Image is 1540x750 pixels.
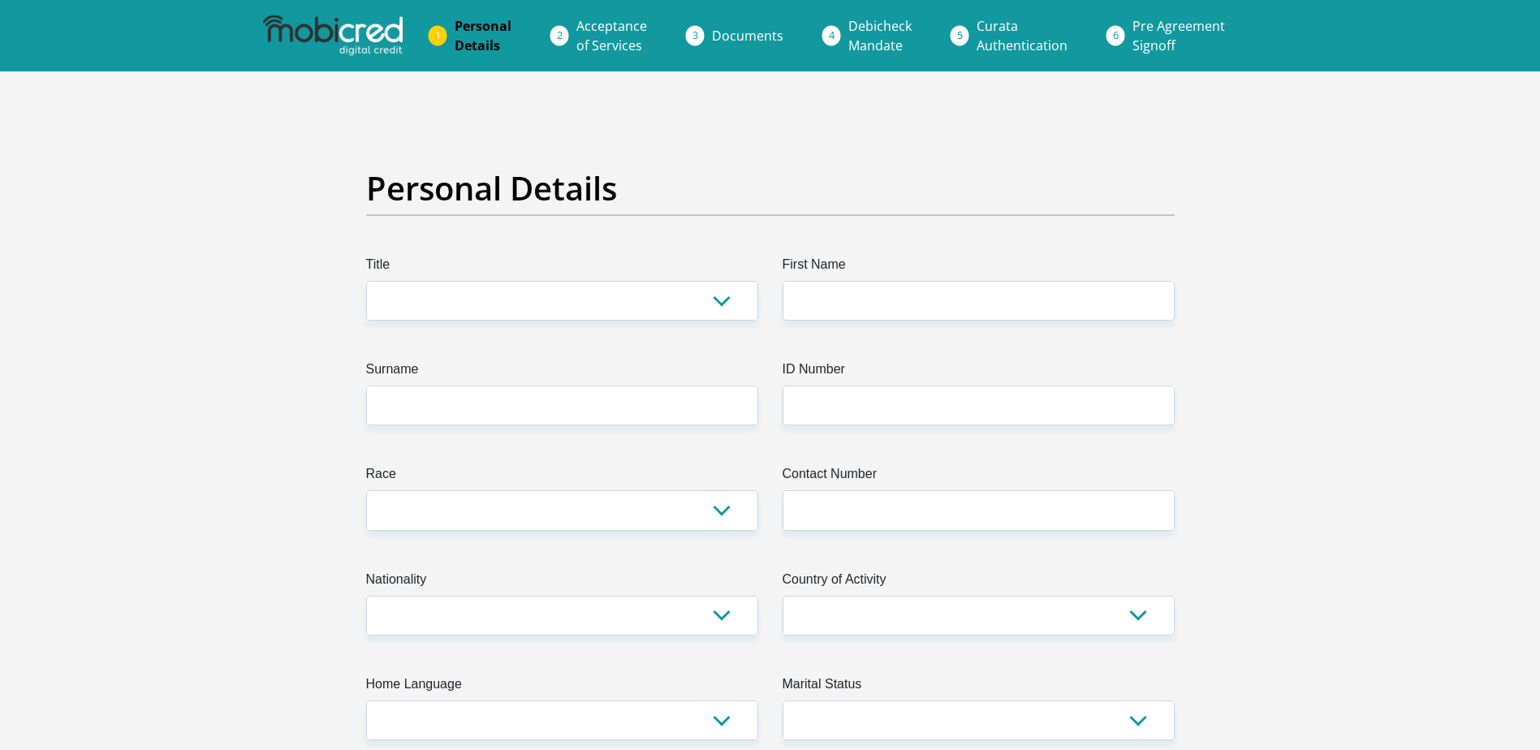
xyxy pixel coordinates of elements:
[712,27,783,45] span: Documents
[977,17,1068,54] span: Curata Authentication
[783,386,1175,425] input: ID Number
[848,17,912,54] span: Debicheck Mandate
[366,675,758,700] label: Home Language
[1119,10,1238,62] a: Pre AgreementSignoff
[783,464,1175,490] label: Contact Number
[455,17,511,54] span: Personal Details
[366,169,1175,208] h2: Personal Details
[366,386,758,425] input: Surname
[366,570,758,596] label: Nationality
[366,255,758,281] label: Title
[366,464,758,490] label: Race
[442,10,524,62] a: PersonalDetails
[835,10,925,62] a: DebicheckMandate
[576,17,647,54] span: Acceptance of Services
[783,675,1175,700] label: Marital Status
[263,15,403,56] img: mobicred logo
[783,490,1175,530] input: Contact Number
[783,360,1175,386] label: ID Number
[783,281,1175,321] input: First Name
[563,10,660,62] a: Acceptanceof Services
[699,19,796,52] a: Documents
[964,10,1081,62] a: CurataAuthentication
[366,360,758,386] label: Surname
[783,255,1175,281] label: First Name
[1132,17,1225,54] span: Pre Agreement Signoff
[783,570,1175,596] label: Country of Activity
